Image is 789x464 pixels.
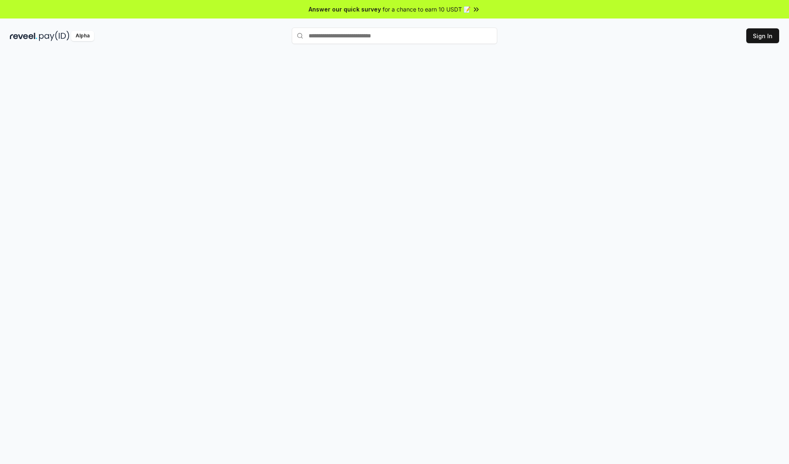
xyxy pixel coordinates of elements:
button: Sign In [746,28,779,43]
img: reveel_dark [10,31,37,41]
span: for a chance to earn 10 USDT 📝 [383,5,471,14]
span: Answer our quick survey [309,5,381,14]
div: Alpha [71,31,94,41]
img: pay_id [39,31,69,41]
